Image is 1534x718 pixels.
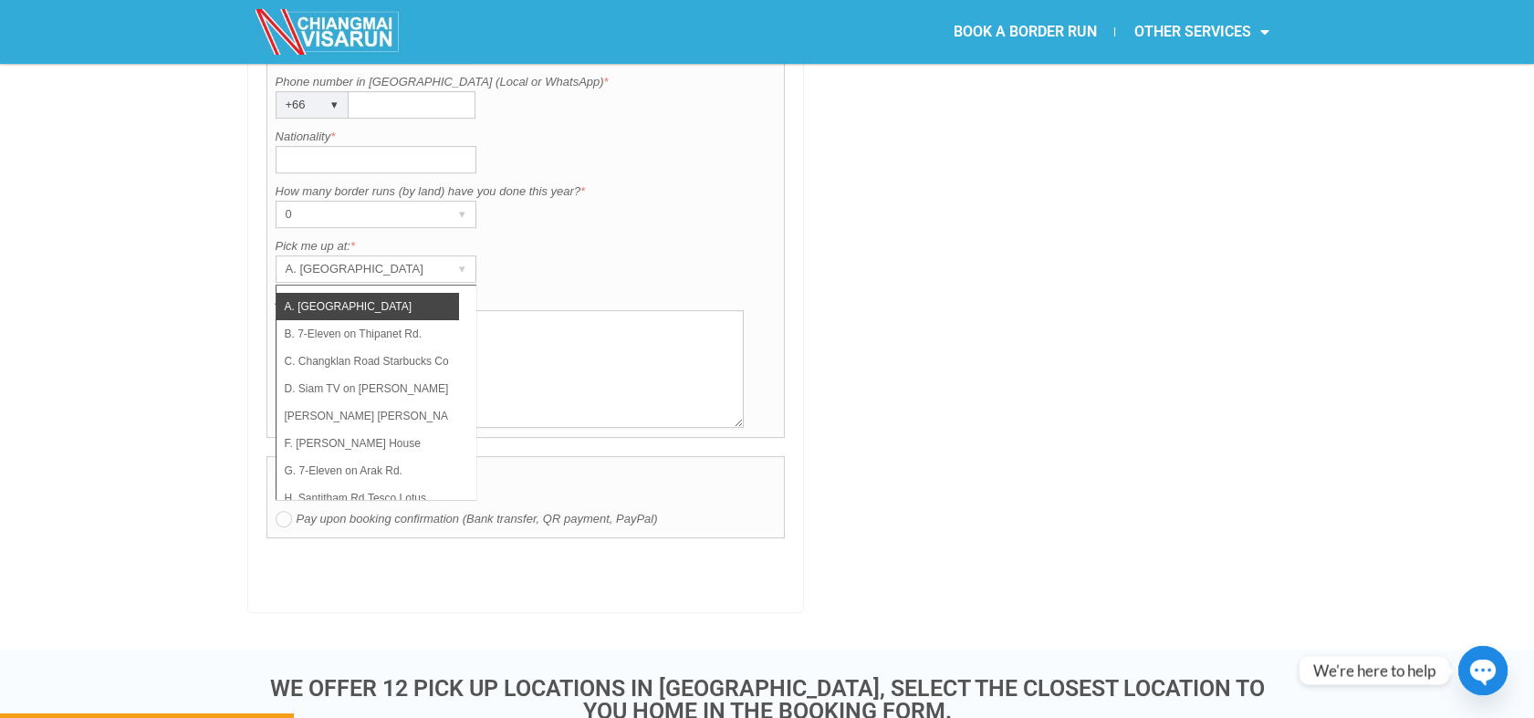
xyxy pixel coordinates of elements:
[276,128,777,146] label: Nationality
[276,510,777,528] label: Pay upon booking confirmation (Bank transfer, QR payment, PayPal)
[767,11,1287,53] nav: Menu
[450,256,475,282] div: ▾
[277,348,459,375] li: C. Changklan Road Starbucks Coffee
[277,293,459,320] li: A. [GEOGRAPHIC_DATA]
[277,457,459,484] li: G. 7-Eleven on Arak Rd.
[277,256,441,282] div: A. [GEOGRAPHIC_DATA]
[277,320,459,348] li: B. 7-Eleven on Thipanet Rd.
[277,92,313,118] div: +66
[277,202,441,227] div: 0
[277,375,459,402] li: D. Siam TV on [PERSON_NAME] Rd.
[1115,11,1287,53] a: OTHER SERVICES
[276,182,777,201] label: How many border runs (by land) have you done this year?
[276,73,777,91] label: Phone number in [GEOGRAPHIC_DATA] (Local or WhatsApp)
[934,11,1114,53] a: BOOK A BORDER RUN
[277,484,459,512] li: H. Santitham Rd.Tesco Lotus
[276,237,777,255] label: Pick me up at:
[322,92,348,118] div: ▾
[277,430,459,457] li: F. [PERSON_NAME] House
[276,292,777,310] label: Additional request if any
[450,202,475,227] div: ▾
[276,464,777,510] h4: Order
[277,402,459,430] li: [PERSON_NAME] [PERSON_NAME] (Thapae)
